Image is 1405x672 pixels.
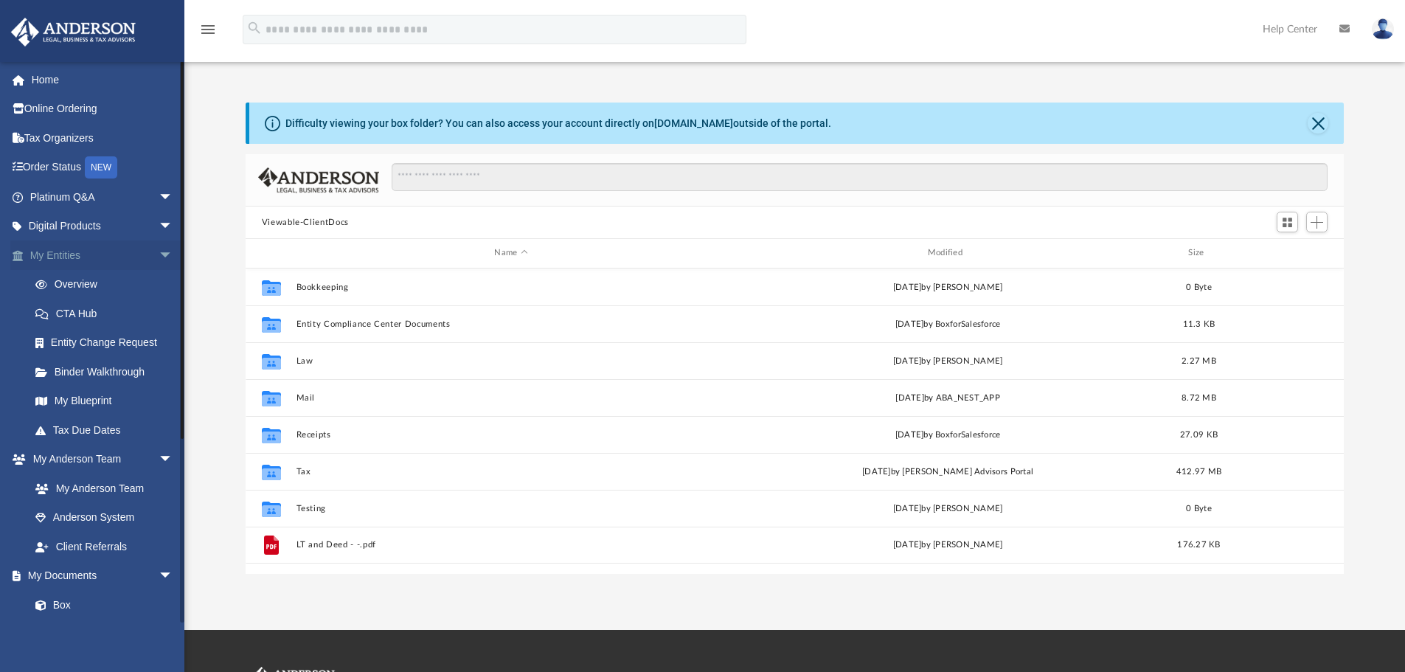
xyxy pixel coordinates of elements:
span: arrow_drop_down [159,240,188,271]
input: Search files and folders [392,163,1328,191]
span: arrow_drop_down [159,182,188,212]
button: Entity Compliance Center Documents [296,319,726,329]
button: Switch to Grid View [1277,212,1299,232]
div: grid [246,269,1345,574]
button: Bookkeeping [296,283,726,292]
a: Entity Change Request [21,328,195,358]
a: Home [10,65,195,94]
a: My Entitiesarrow_drop_down [10,240,195,270]
button: Add [1306,212,1328,232]
a: menu [199,28,217,38]
i: menu [199,21,217,38]
span: 0 Byte [1186,283,1212,291]
i: search [246,20,263,36]
button: Tax [296,467,726,477]
div: [DATE] by [PERSON_NAME] [732,280,1162,294]
span: arrow_drop_down [159,212,188,242]
span: 11.3 KB [1182,319,1215,328]
a: Binder Walkthrough [21,357,195,387]
span: 27.09 KB [1180,430,1218,438]
div: Name [295,246,726,260]
div: [DATE] by BoxforSalesforce [732,317,1162,330]
a: Anderson System [21,503,188,533]
a: My Anderson Team [21,474,181,503]
div: id [1235,246,1338,260]
button: LT and Deed - -.pdf [296,540,726,550]
a: My Blueprint [21,387,188,416]
button: Mail [296,393,726,403]
span: arrow_drop_down [159,445,188,475]
a: Digital Productsarrow_drop_down [10,212,195,241]
span: 8.72 MB [1182,393,1216,401]
span: arrow_drop_down [159,561,188,592]
span: 412.97 MB [1176,467,1221,475]
span: 0 Byte [1186,504,1212,512]
a: Tax Organizers [10,123,195,153]
div: Size [1169,246,1228,260]
span: 2.27 MB [1182,356,1216,364]
div: NEW [85,156,117,179]
a: CTA Hub [21,299,195,328]
a: Order StatusNEW [10,153,195,183]
div: id [252,246,289,260]
a: Overview [21,270,195,299]
button: Testing [296,504,726,513]
div: [DATE] by [PERSON_NAME] [732,354,1162,367]
div: [DATE] by [PERSON_NAME] Advisors Portal [732,465,1162,478]
img: Anderson Advisors Platinum Portal [7,18,140,46]
div: [DATE] by ABA_NEST_APP [732,391,1162,404]
a: My Documentsarrow_drop_down [10,561,188,591]
button: Law [296,356,726,366]
button: Close [1308,113,1328,134]
div: [DATE] by [PERSON_NAME] [732,538,1162,552]
img: User Pic [1372,18,1394,40]
div: [DATE] by BoxforSalesforce [732,428,1162,441]
div: [DATE] by [PERSON_NAME] [732,502,1162,515]
a: Client Referrals [21,532,188,561]
a: Tax Due Dates [21,415,195,445]
a: Meeting Minutes [21,620,188,649]
button: Receipts [296,430,726,440]
a: My Anderson Teamarrow_drop_down [10,445,188,474]
a: [DOMAIN_NAME] [654,117,733,129]
button: Viewable-ClientDocs [262,216,349,229]
a: Box [21,590,181,620]
div: Modified [732,246,1163,260]
span: 176.27 KB [1177,541,1220,549]
a: Platinum Q&Aarrow_drop_down [10,182,195,212]
div: Difficulty viewing your box folder? You can also access your account directly on outside of the p... [285,116,831,131]
a: Online Ordering [10,94,195,124]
